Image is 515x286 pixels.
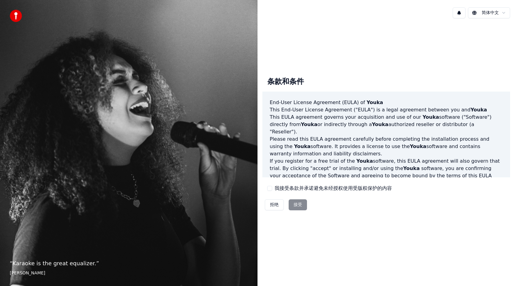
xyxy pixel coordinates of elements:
[265,199,284,210] button: 拒绝
[270,136,503,157] p: Please read this EULA agreement carefully before completing the installation process and using th...
[275,185,392,192] label: 我接受条款并承诺避免未经授权使用受版权保护的内容
[372,121,388,127] span: Youka
[270,114,503,136] p: This EULA agreement governs your acquisition and use of our software ("Software") directly from o...
[10,259,248,268] p: “ Karaoke is the great equalizer. ”
[403,165,420,171] span: Youka
[470,107,487,113] span: Youka
[270,106,503,114] p: This End-User License Agreement ("EULA") is a legal agreement between you and
[367,100,383,105] span: Youka
[301,121,317,127] span: Youka
[410,143,426,149] span: Youka
[270,99,503,106] h3: End-User License Agreement (EULA) of
[270,157,503,187] p: If you register for a free trial of the software, this EULA agreement will also govern that trial...
[422,114,439,120] span: Youka
[262,72,309,92] div: 条款和条件
[294,143,311,149] span: Youka
[10,270,248,276] footer: [PERSON_NAME]
[356,158,373,164] span: Youka
[10,10,22,22] img: youka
